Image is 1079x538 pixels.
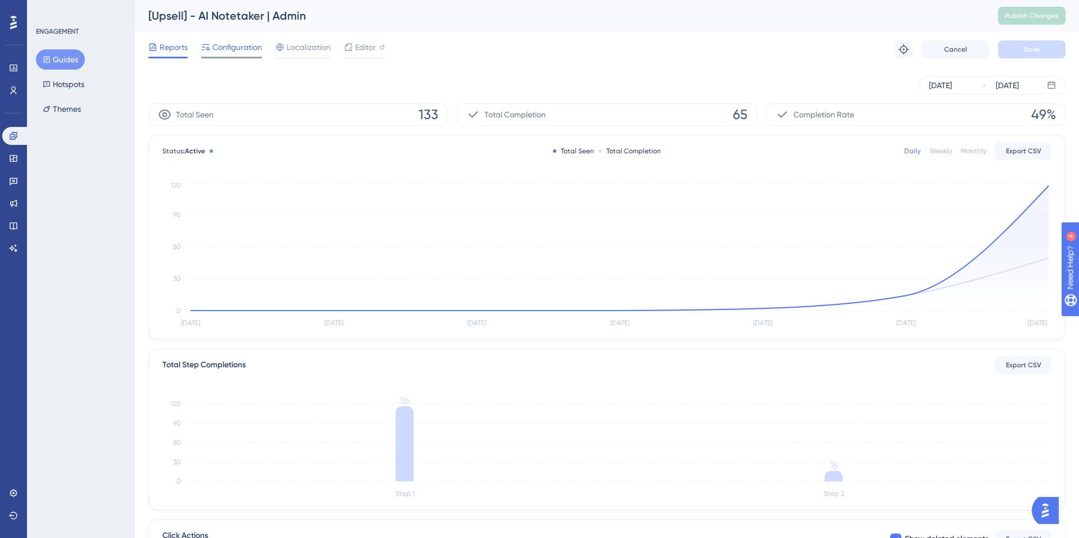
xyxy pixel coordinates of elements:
tspan: 30 [173,275,181,282]
button: Export CSV [995,142,1051,160]
span: Export CSV [1006,147,1041,156]
tspan: 90 [173,211,181,218]
tspan: [DATE] [324,319,343,327]
span: Need Help? [26,3,70,16]
div: Monthly [961,147,986,156]
span: Publish Changes [1005,11,1059,20]
div: [Upsell] - AI Notetaker | Admin [148,8,970,24]
div: [DATE] [996,79,1019,92]
span: Localization [287,40,330,54]
tspan: 60 [173,243,181,250]
div: Total Step Completions [162,358,246,372]
div: Weekly [930,147,952,156]
tspan: [DATE] [1028,319,1047,327]
tspan: 0 [176,477,181,485]
button: Export CSV [995,356,1051,374]
tspan: 120 [171,181,181,189]
span: Cancel [944,45,967,54]
div: Total Seen [553,147,594,156]
span: Configuration [212,40,262,54]
button: Publish Changes [998,7,1066,25]
span: Editor [355,40,376,54]
div: Total Completion [599,147,661,156]
button: Save [998,40,1066,58]
tspan: [DATE] [753,319,772,327]
tspan: [DATE] [181,319,200,327]
span: 65 [733,106,747,124]
tspan: 30 [173,458,181,466]
span: Completion Rate [794,108,854,121]
span: Total Seen [176,108,214,121]
span: 133 [419,106,438,124]
tspan: 116 [400,395,410,406]
div: 4 [78,6,81,15]
span: Reports [160,40,188,54]
div: [DATE] [929,79,952,92]
span: Export CSV [1006,361,1041,370]
iframe: UserGuiding AI Assistant Launcher [1032,494,1066,527]
tspan: 60 [173,439,181,446]
span: Status: [162,147,205,156]
tspan: [DATE] [467,319,486,327]
tspan: 0 [176,307,181,314]
tspan: Step 2 [824,490,844,498]
button: Guides [36,49,85,70]
span: 49% [1031,106,1056,124]
button: Themes [36,99,88,119]
tspan: Step 1 [396,490,415,498]
span: Active [185,147,205,155]
tspan: 120 [171,400,181,408]
div: Daily [904,147,921,156]
button: Hotspots [36,74,91,94]
tspan: [DATE] [610,319,629,327]
div: ENGAGEMENT [36,27,79,36]
tspan: 16 [830,460,837,471]
button: Cancel [922,40,989,58]
tspan: [DATE] [896,319,915,327]
span: Total Completion [484,108,546,121]
span: Save [1024,45,1040,54]
tspan: 90 [173,420,181,427]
